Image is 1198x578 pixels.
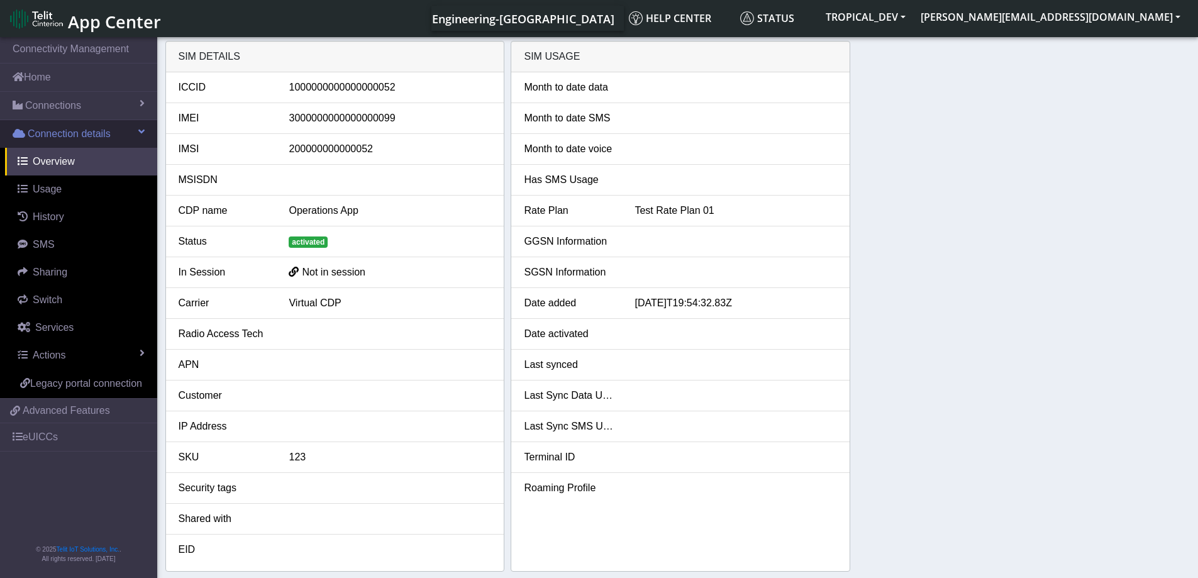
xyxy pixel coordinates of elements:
span: Not in session [302,267,365,277]
span: Actions [33,350,65,360]
div: SIM details [166,42,504,72]
div: Date added [514,296,625,311]
a: App Center [10,5,159,32]
span: activated [289,236,328,248]
div: 3000000000000000099 [279,111,501,126]
a: Help center [624,6,735,31]
button: [PERSON_NAME][EMAIL_ADDRESS][DOMAIN_NAME] [913,6,1188,28]
span: Usage [33,184,62,194]
div: SIM Usage [511,42,850,72]
div: 1000000000000000052 [279,80,501,95]
span: Connection details [28,126,111,142]
div: Status [169,234,280,249]
a: Services [5,314,157,342]
div: Operations App [279,203,501,218]
div: Security tags [169,481,280,496]
div: SKU [169,450,280,465]
div: ICCID [169,80,280,95]
a: Status [735,6,818,31]
div: Last Sync SMS Usage [514,419,625,434]
span: Legacy portal connection [30,378,142,389]
img: status.svg [740,11,754,25]
span: SMS [33,239,55,250]
span: Services [35,322,74,333]
span: Engineering-[GEOGRAPHIC_DATA] [432,11,614,26]
a: Sharing [5,258,157,286]
span: Advanced Features [23,403,110,418]
a: History [5,203,157,231]
a: Usage [5,175,157,203]
div: Last synced [514,357,625,372]
span: Connections [25,98,81,113]
div: MSISDN [169,172,280,187]
a: Telit IoT Solutions, Inc. [57,546,119,553]
div: Customer [169,388,280,403]
img: logo-telit-cinterion-gw-new.png [10,9,63,29]
span: Sharing [33,267,67,277]
div: Month to date SMS [514,111,625,126]
div: Test Rate Plan 01 [625,203,846,218]
div: Roaming Profile [514,481,625,496]
div: GGSN Information [514,234,625,249]
div: Carrier [169,296,280,311]
a: Your current platform instance [431,6,614,31]
a: Overview [5,148,157,175]
button: TROPICAL_DEV [818,6,913,28]
div: SGSN Information [514,265,625,280]
div: Last Sync Data Usage [514,388,625,403]
div: Radio Access Tech [169,326,280,342]
span: App Center [68,10,161,33]
span: Help center [629,11,711,25]
div: 200000000000052 [279,142,501,157]
span: Switch [33,294,62,305]
div: EID [169,542,280,557]
div: IMSI [169,142,280,157]
div: 123 [279,450,501,465]
a: Switch [5,286,157,314]
div: Month to date voice [514,142,625,157]
div: Shared with [169,511,280,526]
img: knowledge.svg [629,11,643,25]
a: Actions [5,342,157,369]
div: IMEI [169,111,280,126]
span: History [33,211,64,222]
span: Overview [33,156,75,167]
div: Has SMS Usage [514,172,625,187]
div: CDP name [169,203,280,218]
a: SMS [5,231,157,258]
div: Virtual CDP [279,296,501,311]
span: Status [740,11,794,25]
div: Month to date data [514,80,625,95]
div: [DATE]T19:54:32.83Z [625,296,846,311]
div: Rate Plan [514,203,625,218]
div: APN [169,357,280,372]
div: IP Address [169,419,280,434]
div: In Session [169,265,280,280]
div: Terminal ID [514,450,625,465]
div: Date activated [514,326,625,342]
